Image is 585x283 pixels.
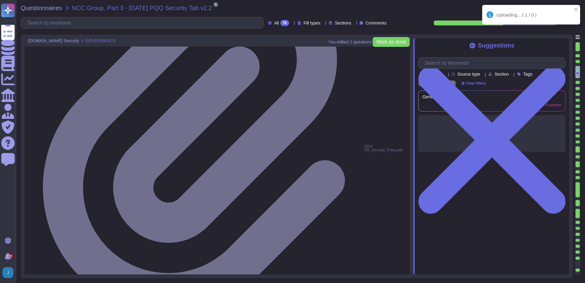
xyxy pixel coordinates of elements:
div: 9+ [9,254,13,258]
span: You edited question s [328,40,371,44]
button: close [574,7,578,12]
input: Search by keywords [422,58,565,68]
span: GOVERNANCE [85,39,116,43]
span: Questionnaires [21,5,62,11]
span: Comments [366,21,386,25]
div: Uploading... ( 1 / 0 ) [482,5,580,25]
span: 2024 HR_Security_Policy.pdf [364,143,406,153]
button: user [1,266,18,279]
img: user [2,267,13,278]
span: Mark as done [376,40,406,44]
div: 78 [280,20,289,26]
span: 4 [213,2,218,7]
button: Mark as done [373,37,410,47]
b: 3 [350,40,352,44]
span: [DOMAIN_NAME] Security [28,39,79,43]
span: NCC Group, Part 3 - [DATE] PQQ Security Tab v2.2 [72,5,212,11]
span: Sections [335,21,351,25]
input: Search by keywords [24,17,263,28]
span: Fill types [304,21,320,25]
span: All [274,21,279,25]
